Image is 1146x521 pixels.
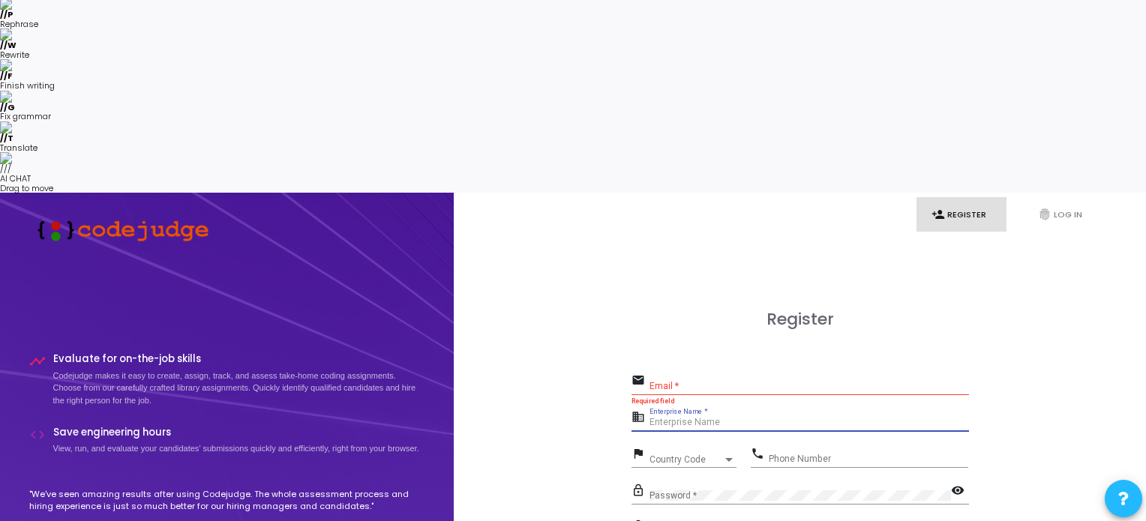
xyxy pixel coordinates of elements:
i: timeline [29,353,46,370]
h3: Register [631,310,969,329]
i: person_add [931,208,945,221]
i: code [29,427,46,443]
input: Enterprise Name [649,418,969,428]
h4: Save engineering hours [53,427,419,439]
mat-icon: business [631,409,649,427]
input: Email [649,381,969,391]
input: Phone Number [769,454,968,465]
span: Country Code [649,455,723,464]
mat-icon: visibility [951,483,969,501]
mat-icon: email [631,373,649,391]
p: Codejudge makes it easy to create, assign, track, and assess take-home coding assignments. Choose... [53,370,425,407]
a: person_addRegister [916,197,1006,232]
mat-icon: lock_outline [631,483,649,501]
p: "We've seen amazing results after using Codejudge. The whole assessment process and hiring experi... [29,488,425,513]
mat-icon: phone [751,446,769,464]
p: View, run, and evaluate your candidates’ submissions quickly and efficiently, right from your bro... [53,442,419,455]
strong: Required field [631,397,674,405]
h4: Evaluate for on-the-job skills [53,353,425,365]
mat-icon: flag [631,446,649,464]
a: fingerprintLog In [1023,197,1113,232]
i: fingerprint [1038,208,1051,221]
